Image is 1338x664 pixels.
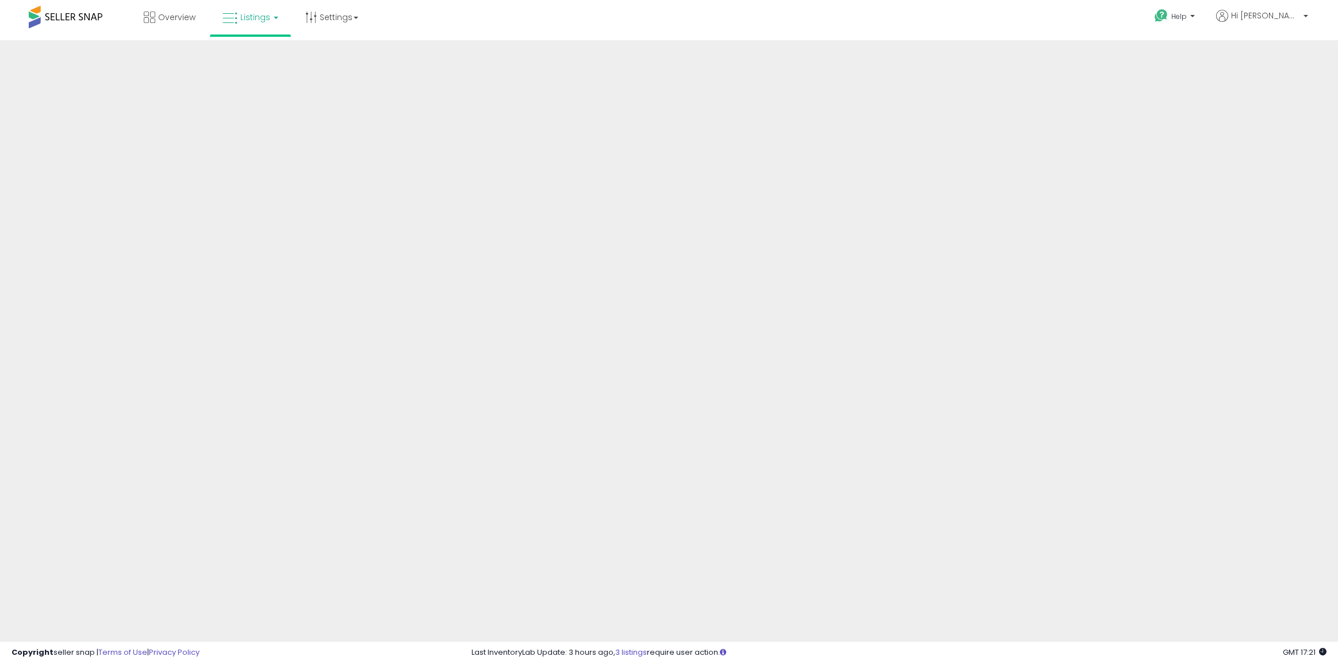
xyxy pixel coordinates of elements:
[1231,10,1300,21] span: Hi [PERSON_NAME]
[1171,11,1187,21] span: Help
[1216,10,1308,36] a: Hi [PERSON_NAME]
[1154,9,1168,23] i: Get Help
[158,11,195,23] span: Overview
[240,11,270,23] span: Listings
